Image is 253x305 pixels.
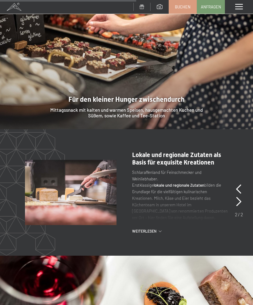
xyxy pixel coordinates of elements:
[238,211,240,217] span: /
[201,4,221,10] span: Anfragen
[241,211,243,217] span: 2
[25,160,117,225] img: Südtiroler Küche im Hotel Schwarzenstein | ¾-Pension, Wein & Gourmet-Menüs
[175,4,191,10] span: Buchen
[197,0,225,13] a: Anfragen
[132,229,159,234] span: Weiterlesen
[132,169,228,221] p: Schlaraffenland für Feinschmecker und Weinliebhaber. Erstklassige bilden die Grundlage für die vi...
[235,211,237,217] span: 2
[132,151,221,166] span: Lokale und regionale Zutaten als Basis für exquisite Kreationen
[169,0,196,13] a: Buchen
